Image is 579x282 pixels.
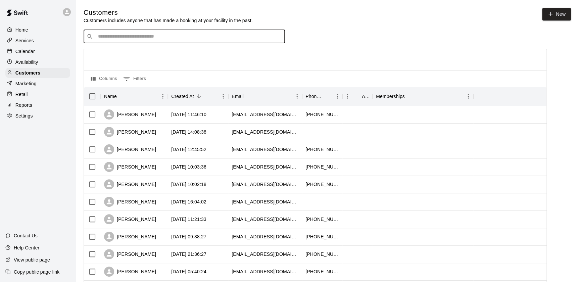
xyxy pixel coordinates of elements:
[463,91,473,101] button: Menu
[302,87,342,106] div: Phone Number
[244,92,253,101] button: Sort
[171,233,206,240] div: 2025-08-15 09:38:27
[305,163,339,170] div: +17155530424
[362,87,369,106] div: Age
[84,17,253,24] p: Customers includes anyone that has made a booking at your facility in the past.
[104,249,156,259] div: [PERSON_NAME]
[218,91,228,101] button: Menu
[171,268,206,275] div: 2025-08-14 05:40:24
[14,256,50,263] p: View public page
[376,87,405,106] div: Memberships
[232,146,299,153] div: ray.huntley88@gmail.com
[305,268,339,275] div: +15099912045
[292,91,302,101] button: Menu
[232,251,299,257] div: escamilla9118@yahoo.com
[542,8,571,20] a: New
[405,92,414,101] button: Sort
[5,46,70,56] a: Calendar
[5,68,70,78] a: Customers
[305,87,323,106] div: Phone Number
[171,146,206,153] div: 2025-08-16 12:45:52
[305,181,339,188] div: +12818570462
[15,59,38,65] p: Availability
[5,25,70,35] a: Home
[352,92,362,101] button: Sort
[232,268,299,275] div: annigraceoberg@gmail.com
[194,92,203,101] button: Sort
[15,112,33,119] p: Settings
[171,111,206,118] div: 2025-08-17 11:46:10
[232,163,299,170] div: mhgalvan2019@gmail.com
[342,87,373,106] div: Age
[104,109,156,120] div: [PERSON_NAME]
[15,69,40,76] p: Customers
[158,91,168,101] button: Menu
[5,89,70,99] a: Retail
[323,92,332,101] button: Sort
[89,74,119,84] button: Select columns
[15,80,37,87] p: Marketing
[171,216,206,223] div: 2025-08-15 11:21:33
[15,27,28,33] p: Home
[5,36,70,46] a: Services
[305,216,339,223] div: +17134588722
[232,233,299,240] div: sarahmarieolson1@gmail.com
[232,198,299,205] div: mhuntley22@gmail.com
[5,100,70,110] a: Reports
[171,129,206,135] div: 2025-08-16 14:08:38
[342,91,352,101] button: Menu
[104,87,117,106] div: Name
[117,92,126,101] button: Sort
[228,87,302,106] div: Email
[14,244,39,251] p: Help Center
[171,198,206,205] div: 2025-08-15 16:04:02
[14,232,38,239] p: Contact Us
[171,163,206,170] div: 2025-08-16 10:03:36
[305,251,339,257] div: +12819178224
[15,37,34,44] p: Services
[5,111,70,121] a: Settings
[122,74,148,84] button: Show filters
[104,197,156,207] div: [PERSON_NAME]
[104,127,156,137] div: [PERSON_NAME]
[101,87,168,106] div: Name
[15,102,32,108] p: Reports
[232,216,299,223] div: brooksybarra@gmail.com
[232,181,299,188] div: jshep342011@yahoo.com
[15,91,28,98] p: Retail
[373,87,473,106] div: Memberships
[104,162,156,172] div: [PERSON_NAME]
[171,87,194,106] div: Created At
[84,30,285,43] div: Search customers by name or email
[104,214,156,224] div: [PERSON_NAME]
[5,79,70,89] a: Marketing
[232,87,244,106] div: Email
[305,146,339,153] div: +12817394264
[305,111,339,118] div: +12404721556
[168,87,228,106] div: Created At
[104,232,156,242] div: [PERSON_NAME]
[171,251,206,257] div: 2025-08-14 21:36:27
[104,144,156,154] div: [PERSON_NAME]
[104,267,156,277] div: [PERSON_NAME]
[232,129,299,135] div: rhondapierce04@yahoo.com
[104,179,156,189] div: [PERSON_NAME]
[305,233,339,240] div: +12818385104
[15,48,35,55] p: Calendar
[84,8,253,17] h5: Customers
[332,91,342,101] button: Menu
[14,269,59,275] p: Copy public page link
[171,181,206,188] div: 2025-08-16 10:02:18
[232,111,299,118] div: madridleydy@gmail.com
[5,57,70,67] a: Availability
